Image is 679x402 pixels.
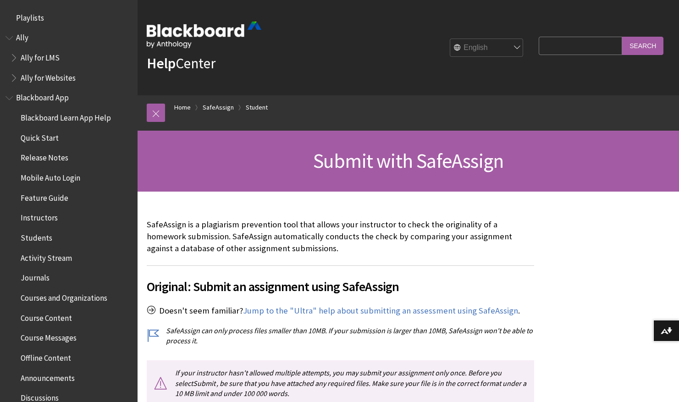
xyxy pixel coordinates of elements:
span: Blackboard Learn App Help [21,110,111,122]
span: Course Messages [21,330,77,343]
span: Courses and Organizations [21,290,107,303]
img: Blackboard by Anthology [147,22,261,48]
a: Jump to the "Ultra" help about submitting an assessment using SafeAssign [243,305,518,316]
span: Mobile Auto Login [21,170,80,182]
span: Offline Content [21,350,71,363]
strong: Help [147,54,176,72]
span: Feature Guide [21,190,68,203]
span: Ally for Websites [21,70,76,83]
p: SafeAssign is a plagiarism prevention tool that allows your instructor to check the originality o... [147,219,534,255]
span: Activity Stream [21,250,72,263]
nav: Book outline for Anthology Ally Help [6,30,132,86]
input: Search [622,37,663,55]
span: Submit [193,379,215,388]
span: Course Content [21,310,72,323]
span: Release Notes [21,150,68,163]
span: Quick Start [21,130,59,143]
span: Instructors [21,210,58,223]
select: Site Language Selector [450,39,524,57]
span: Ally for LMS [21,50,60,62]
a: SafeAssign [203,102,234,113]
span: Ally [16,30,28,43]
span: Students [21,230,52,242]
span: Original: Submit an assignment using SafeAssign [147,277,534,296]
span: Blackboard App [16,90,69,103]
p: Doesn't seem familiar? . [147,305,534,317]
nav: Book outline for Playlists [6,10,132,26]
span: Announcements [21,370,75,383]
span: Journals [21,270,50,283]
span: Submit with SafeAssign [313,148,503,173]
a: Home [174,102,191,113]
a: Student [246,102,268,113]
a: HelpCenter [147,54,215,72]
span: Playlists [16,10,44,22]
p: SafeAssign can only process files smaller than 10MB. If your submission is larger than 10MB, Safe... [147,325,534,346]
